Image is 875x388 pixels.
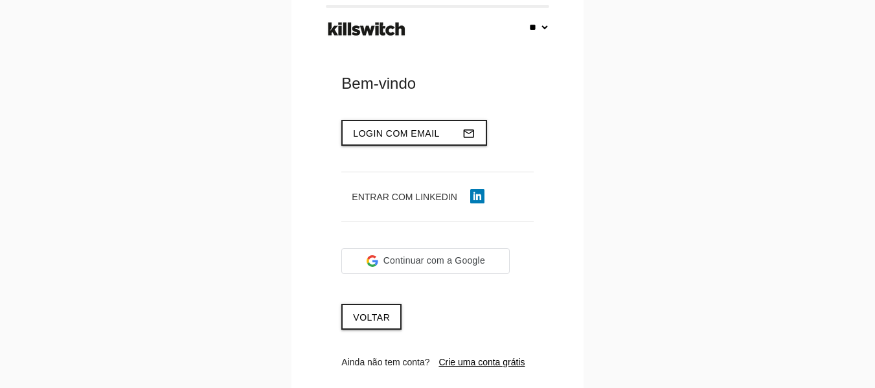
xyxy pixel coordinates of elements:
[438,357,525,367] a: Crie uma conta grátis
[470,189,484,203] img: linkedin-icon.png
[341,248,510,274] div: Continuar com a Google
[341,185,495,209] button: Entrar com LinkedIn
[383,254,485,268] span: Continuar com a Google
[352,192,457,202] span: Entrar com LinkedIn
[462,121,475,146] i: mail_outline
[325,17,408,41] img: ks-logo-black-footer.png
[341,73,533,94] div: Bem-vindo
[341,357,429,367] span: Ainda não tem conta?
[341,120,487,146] button: Login com emailmail_outline
[341,304,402,330] a: Voltar
[353,128,440,139] span: Login com email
